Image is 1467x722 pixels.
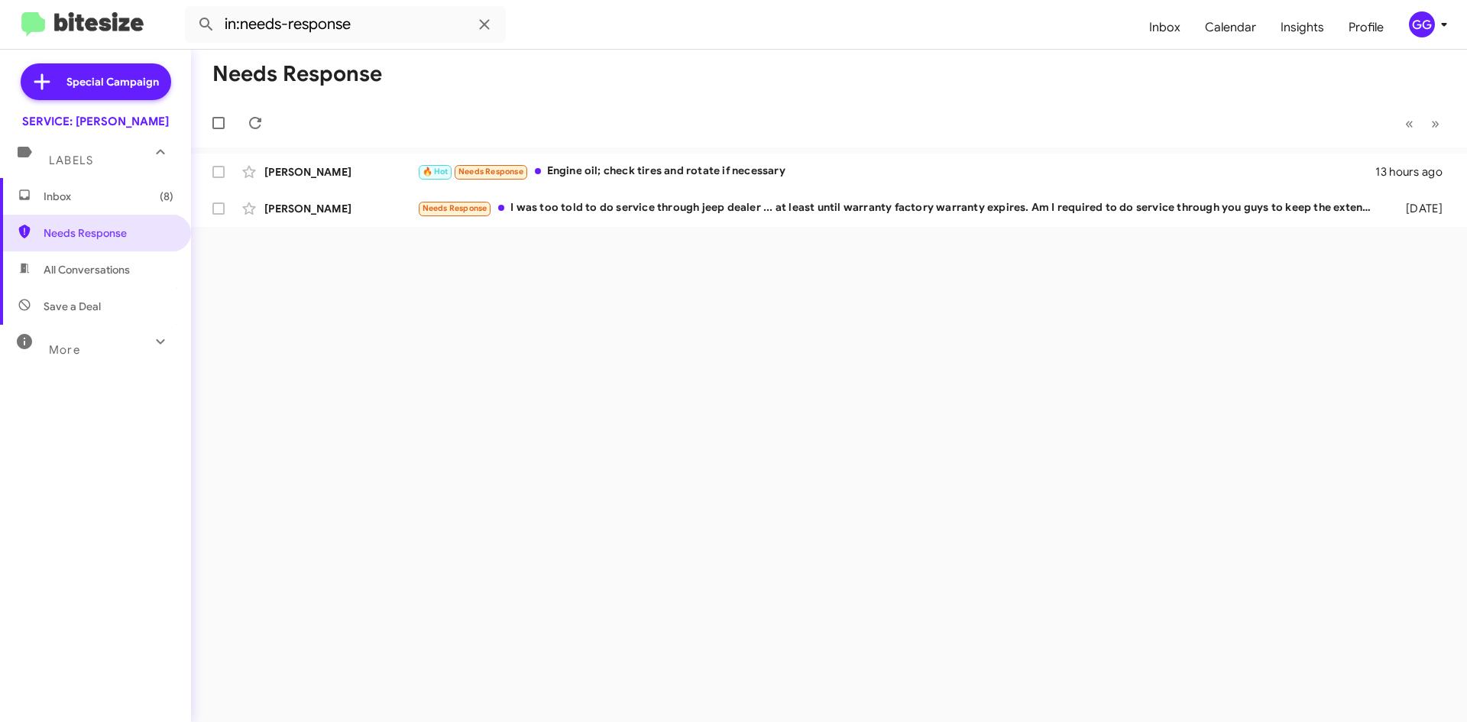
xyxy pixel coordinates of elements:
[1336,5,1396,50] a: Profile
[49,154,93,167] span: Labels
[1409,11,1435,37] div: GG
[1431,114,1439,133] span: »
[1396,11,1450,37] button: GG
[160,189,173,204] span: (8)
[22,114,169,129] div: SERVICE: [PERSON_NAME]
[1396,108,1423,139] button: Previous
[458,167,523,176] span: Needs Response
[1422,108,1449,139] button: Next
[417,199,1381,217] div: I was too told to do service through jeep dealer ... at least until warranty factory warranty exp...
[21,63,171,100] a: Special Campaign
[1137,5,1193,50] a: Inbox
[44,225,173,241] span: Needs Response
[1397,108,1449,139] nav: Page navigation example
[44,189,173,204] span: Inbox
[1381,201,1455,216] div: [DATE]
[212,62,382,86] h1: Needs Response
[49,343,80,357] span: More
[44,262,130,277] span: All Conversations
[1405,114,1414,133] span: «
[44,299,101,314] span: Save a Deal
[423,167,449,176] span: 🔥 Hot
[264,164,417,180] div: [PERSON_NAME]
[1193,5,1268,50] a: Calendar
[185,6,506,43] input: Search
[1375,164,1455,180] div: 13 hours ago
[423,203,487,213] span: Needs Response
[66,74,159,89] span: Special Campaign
[1268,5,1336,50] a: Insights
[417,163,1375,180] div: Engine oil; check tires and rotate if necessary
[264,201,417,216] div: [PERSON_NAME]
